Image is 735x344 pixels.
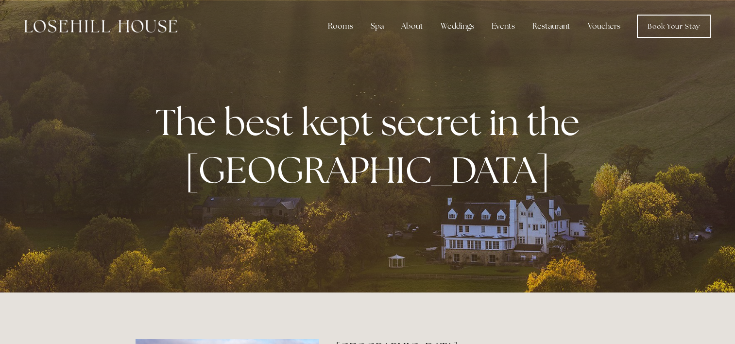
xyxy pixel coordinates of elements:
[24,20,177,33] img: Losehill House
[320,17,361,36] div: Rooms
[637,15,711,38] a: Book Your Stay
[155,98,587,193] strong: The best kept secret in the [GEOGRAPHIC_DATA]
[484,17,523,36] div: Events
[433,17,482,36] div: Weddings
[580,17,628,36] a: Vouchers
[393,17,431,36] div: About
[525,17,578,36] div: Restaurant
[363,17,392,36] div: Spa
